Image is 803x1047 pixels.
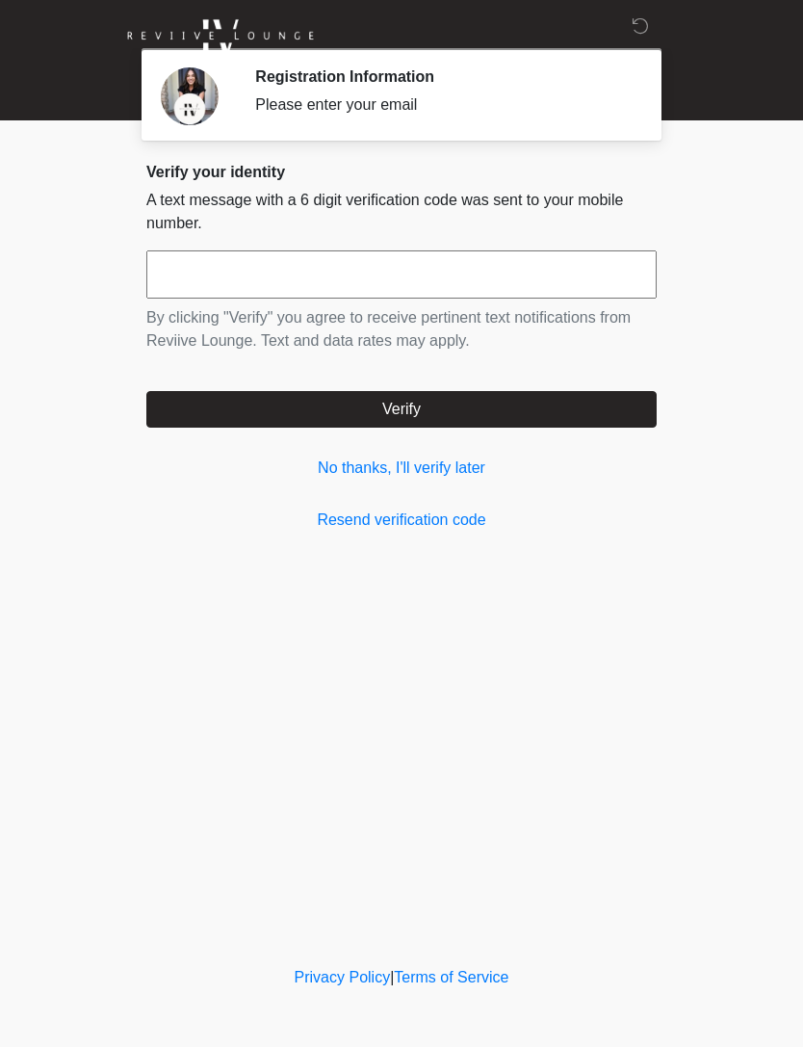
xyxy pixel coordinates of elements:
[394,969,508,985] a: Terms of Service
[390,969,394,985] a: |
[146,306,657,353] p: By clicking "Verify" you agree to receive pertinent text notifications from Reviive Lounge. Text ...
[295,969,391,985] a: Privacy Policy
[146,509,657,532] a: Resend verification code
[127,14,314,58] img: Reviive Lounge Logo
[146,189,657,235] p: A text message with a 6 digit verification code was sent to your mobile number.
[146,163,657,181] h2: Verify your identity
[255,67,628,86] h2: Registration Information
[255,93,628,117] div: Please enter your email
[146,391,657,428] button: Verify
[146,457,657,480] a: No thanks, I'll verify later
[161,67,219,125] img: Agent Avatar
